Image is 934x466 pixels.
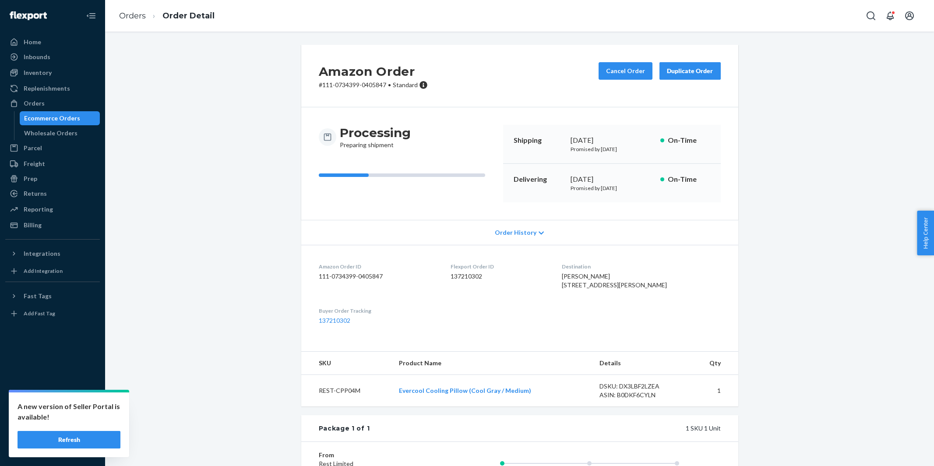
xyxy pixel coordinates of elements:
[24,159,45,168] div: Freight
[599,62,652,80] button: Cancel Order
[24,144,42,152] div: Parcel
[10,11,47,20] img: Flexport logo
[18,401,120,422] p: A new version of Seller Portal is available!
[20,126,100,140] a: Wholesale Orders
[514,135,564,145] p: Shipping
[5,35,100,49] a: Home
[5,187,100,201] a: Returns
[5,441,100,455] button: Give Feedback
[668,135,710,145] p: On-Time
[659,62,721,80] button: Duplicate Order
[24,84,70,93] div: Replenishments
[370,424,720,433] div: 1 SKU 1 Unit
[24,68,52,77] div: Inventory
[388,81,391,88] span: •
[301,375,392,407] td: REST-CPP04M
[24,267,63,275] div: Add Integration
[24,221,42,229] div: Billing
[5,96,100,110] a: Orders
[162,11,215,21] a: Order Detail
[301,352,392,375] th: SKU
[399,387,531,394] a: Evercool Cooling Pillow (Cool Gray / Medium)
[571,135,653,145] div: [DATE]
[319,307,437,314] dt: Buyer Order Tracking
[392,352,593,375] th: Product Name
[451,272,548,281] dd: 137210302
[24,189,47,198] div: Returns
[571,174,653,184] div: [DATE]
[119,11,146,21] a: Orders
[24,38,41,46] div: Home
[5,81,100,95] a: Replenishments
[5,427,100,441] a: Help Center
[319,317,350,324] a: 137210302
[319,424,370,433] div: Package 1 of 1
[24,310,55,317] div: Add Fast Tag
[5,218,100,232] a: Billing
[112,3,222,29] ol: breadcrumbs
[5,412,100,426] a: Talk to Support
[592,352,689,375] th: Details
[24,53,50,61] div: Inbounds
[571,145,653,153] p: Promised by [DATE]
[689,375,738,407] td: 1
[862,7,880,25] button: Open Search Box
[5,397,100,411] a: Settings
[5,141,100,155] a: Parcel
[24,205,53,214] div: Reporting
[82,7,100,25] button: Close Navigation
[5,264,100,278] a: Add Integration
[319,81,428,89] p: # 111-0734399-0405847
[20,111,100,125] a: Ecommerce Orders
[451,263,548,270] dt: Flexport Order ID
[319,451,423,459] dt: From
[319,263,437,270] dt: Amazon Order ID
[5,50,100,64] a: Inbounds
[689,352,738,375] th: Qty
[18,431,120,448] button: Refresh
[514,174,564,184] p: Delivering
[5,66,100,80] a: Inventory
[599,391,682,399] div: ASIN: B0DKF6CYLN
[562,263,721,270] dt: Destination
[881,7,899,25] button: Open notifications
[319,62,428,81] h2: Amazon Order
[5,247,100,261] button: Integrations
[24,174,37,183] div: Prep
[24,249,60,258] div: Integrations
[24,99,45,108] div: Orders
[667,67,713,75] div: Duplicate Order
[24,114,80,123] div: Ecommerce Orders
[319,272,437,281] dd: 111-0734399-0405847
[495,228,536,237] span: Order History
[5,307,100,321] a: Add Fast Tag
[5,289,100,303] button: Fast Tags
[917,211,934,255] button: Help Center
[571,184,653,192] p: Promised by [DATE]
[393,81,418,88] span: Standard
[5,202,100,216] a: Reporting
[24,292,52,300] div: Fast Tags
[340,125,411,141] h3: Processing
[562,272,667,289] span: [PERSON_NAME] [STREET_ADDRESS][PERSON_NAME]
[599,382,682,391] div: DSKU: DX3LBF2LZEA
[5,172,100,186] a: Prep
[668,174,710,184] p: On-Time
[340,125,411,149] div: Preparing shipment
[24,129,78,138] div: Wholesale Orders
[5,157,100,171] a: Freight
[901,7,918,25] button: Open account menu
